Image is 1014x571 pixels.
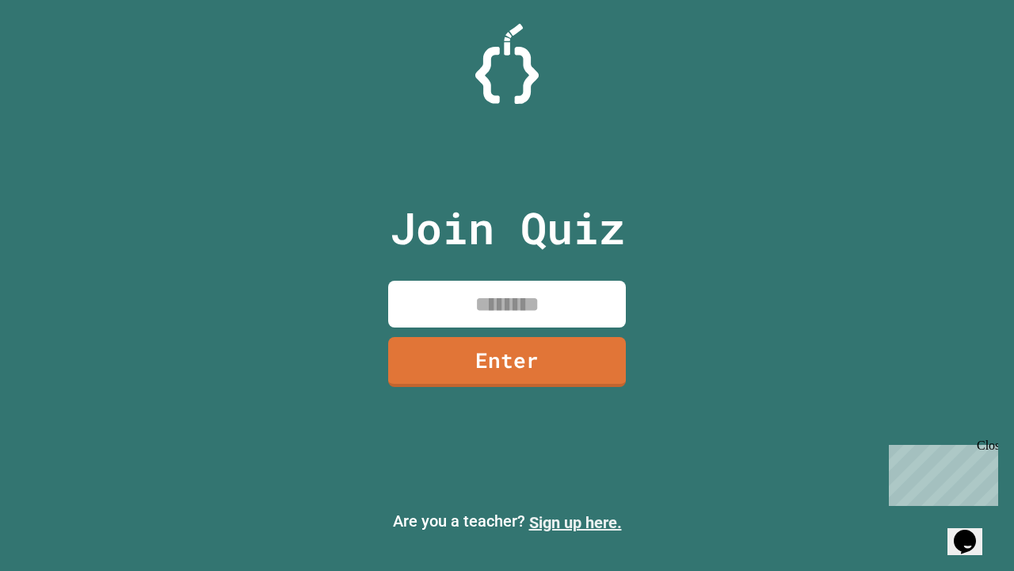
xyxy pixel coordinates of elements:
iframe: chat widget [882,439,998,506]
img: Logo.svg [475,24,539,104]
p: Join Quiz [390,195,625,261]
a: Enter [388,337,626,387]
a: Sign up here. [529,513,622,532]
iframe: chat widget [947,508,998,555]
div: Chat with us now!Close [6,6,109,101]
p: Are you a teacher? [13,509,1001,535]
